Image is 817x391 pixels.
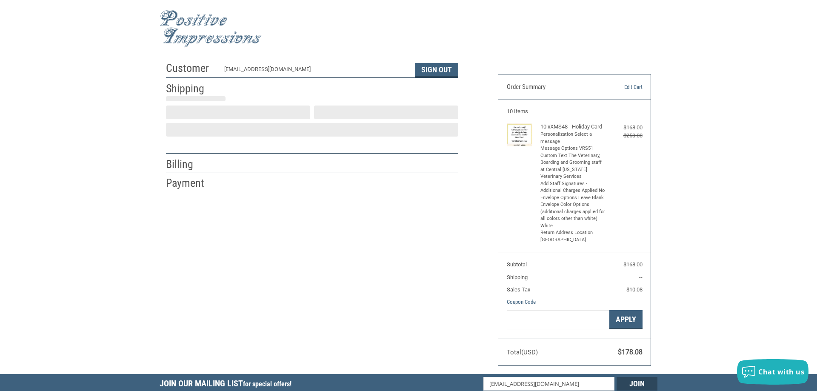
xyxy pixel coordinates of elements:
[166,61,216,75] h2: Customer
[507,348,538,356] span: Total (USD)
[618,348,643,356] span: $178.08
[507,83,599,91] h3: Order Summary
[507,299,536,305] a: Coupon Code
[507,310,609,329] input: Gift Certificate or Coupon Code
[243,380,291,388] span: for special offers!
[540,180,606,194] li: Add Staff Signatures - Additional Charges Applied No
[639,274,643,280] span: --
[507,261,527,268] span: Subtotal
[483,377,615,391] input: Email
[507,274,528,280] span: Shipping
[540,229,606,243] li: Return Address Location [GEOGRAPHIC_DATA]
[609,310,643,329] button: Apply
[540,194,606,202] li: Envelope Options Leave Blank
[623,261,643,268] span: $168.00
[617,377,657,391] input: Join
[758,367,804,377] span: Chat with us
[540,201,606,229] li: Envelope Color Options (additional charges applied for all colors other than white) White
[626,286,643,293] span: $10.08
[507,286,530,293] span: Sales Tax
[599,83,642,91] a: Edit Cart
[540,123,606,130] h4: 10 x XMS48 - Holiday Card
[224,65,407,77] div: [EMAIL_ADDRESS][DOMAIN_NAME]
[540,152,606,180] li: Custom Text The Veterinary, Boarding and Grooming staff at Central [US_STATE] Veterinary Services
[166,82,216,96] h2: Shipping
[608,131,643,140] div: $250.00
[608,123,643,132] div: $168.00
[166,157,216,171] h2: Billing
[415,63,458,77] button: Sign Out
[540,131,606,145] li: Personalization Select a message
[507,108,643,115] h3: 10 Items
[540,145,606,152] li: Message Options VRS51
[160,10,262,48] img: Positive Impressions
[737,359,808,385] button: Chat with us
[166,176,216,190] h2: Payment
